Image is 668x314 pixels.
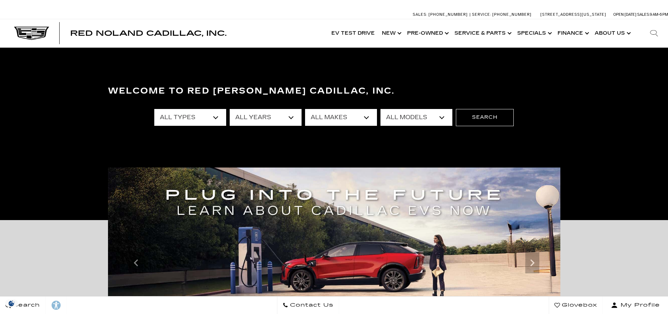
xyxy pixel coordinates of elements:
[429,12,468,17] span: [PHONE_NUMBER]
[613,12,636,17] span: Open [DATE]
[470,13,533,16] a: Service: [PHONE_NUMBER]
[451,19,514,47] a: Service & Parts
[591,19,633,47] a: About Us
[70,30,227,37] a: Red Noland Cadillac, Inc.
[492,12,532,17] span: [PHONE_NUMBER]
[11,300,40,310] span: Search
[4,300,20,307] section: Click to Open Cookie Consent Modal
[413,13,470,16] a: Sales: [PHONE_NUMBER]
[108,84,560,98] h3: Welcome to Red [PERSON_NAME] Cadillac, Inc.
[328,19,378,47] a: EV Test Drive
[560,300,597,310] span: Glovebox
[554,19,591,47] a: Finance
[277,296,339,314] a: Contact Us
[514,19,554,47] a: Specials
[525,252,539,273] div: Next
[413,12,427,17] span: Sales:
[404,19,451,47] a: Pre-Owned
[288,300,333,310] span: Contact Us
[70,29,227,37] span: Red Noland Cadillac, Inc.
[154,109,226,126] select: Filter by type
[305,109,377,126] select: Filter by make
[618,300,660,310] span: My Profile
[650,12,668,17] span: 9 AM-6 PM
[472,12,491,17] span: Service:
[230,109,302,126] select: Filter by year
[549,296,603,314] a: Glovebox
[4,300,20,307] img: Opt-Out Icon
[603,296,668,314] button: Open user profile menu
[129,252,143,273] div: Previous
[456,109,514,126] button: Search
[378,19,404,47] a: New
[14,27,49,40] img: Cadillac Dark Logo with Cadillac White Text
[380,109,452,126] select: Filter by model
[540,12,606,17] a: [STREET_ADDRESS][US_STATE]
[637,12,650,17] span: Sales:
